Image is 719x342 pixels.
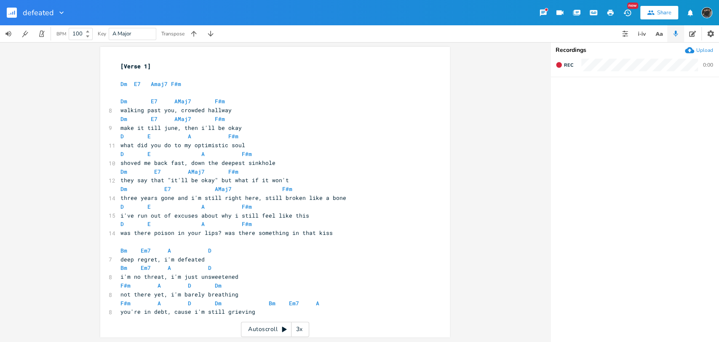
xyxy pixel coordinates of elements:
div: Key [98,31,106,36]
button: Share [640,6,678,19]
span: A [168,264,171,272]
span: Amaj7 [151,80,168,88]
span: you're in debt, cause i'm still grieving [120,308,255,315]
span: i'm no threat, i'm just unsweetened [120,273,238,280]
button: Upload [685,46,713,55]
button: Rec [552,58,577,72]
span: E [147,203,151,210]
span: Dm [215,282,222,289]
div: 3x [291,322,307,337]
span: E [147,220,151,228]
span: A Major [112,30,131,38]
span: Dm [120,168,127,175]
span: Dm [215,299,222,307]
span: not there yet, i'm barely breathing [120,291,238,298]
span: AMaj7 [174,115,191,123]
div: Share [657,9,671,16]
span: what did you do to my optimistic soul [120,141,245,149]
span: A [188,132,191,140]
span: Bm [120,247,127,254]
div: BPM [56,32,66,36]
span: D [188,282,191,289]
span: was there poison in your lips? was there something in that kiss [120,229,333,237]
span: F#m [171,80,181,88]
span: three years gone and i'm still right here, still broken like a bone [120,194,346,202]
span: D [208,264,211,272]
span: E7 [151,115,158,123]
span: Bm [269,299,275,307]
span: deep regret, i'm defeated [120,256,205,263]
div: Autoscroll [241,322,309,337]
span: walking past you, crowded hallway [120,106,232,114]
span: Dm [120,97,127,105]
span: AMaj7 [188,168,205,175]
span: A [201,203,205,210]
span: F#m [120,282,131,289]
span: A [158,299,161,307]
span: E [147,150,151,158]
span: A [158,282,161,289]
div: Recordings [556,47,714,53]
span: Em7 [289,299,299,307]
span: F#m [228,132,238,140]
span: Em7 [141,264,151,272]
span: D [120,220,124,228]
span: defeated [23,9,54,16]
div: Upload [696,47,713,54]
div: New [627,3,638,9]
span: Em7 [141,247,151,254]
span: A [201,220,205,228]
span: D [188,299,191,307]
span: F#m [242,203,252,210]
span: F#m [228,168,238,175]
span: D [120,150,124,158]
span: Rec [564,62,573,68]
span: Dm [120,185,127,193]
span: E7 [134,80,141,88]
span: F#m [120,299,131,307]
span: A [168,247,171,254]
span: AMaj7 [174,97,191,105]
span: shoved me back fast, down the deepest sinkhole [120,159,275,167]
span: D [120,132,124,140]
span: E7 [164,185,171,193]
span: [Verse 1] [120,62,151,70]
span: F#m [242,220,252,228]
span: Dm [120,115,127,123]
span: make it till june, then i'll be okay [120,124,242,132]
span: A [316,299,319,307]
span: E [147,132,151,140]
span: Bm [120,264,127,272]
span: F#m [282,185,292,193]
span: AMaj7 [215,185,232,193]
span: they say that "it'll be okay" but what if it won't [120,176,289,184]
span: A [201,150,205,158]
span: D [208,247,211,254]
span: Dm [120,80,127,88]
span: F#m [215,115,225,123]
span: F#m [242,150,252,158]
span: E7 [154,168,161,175]
div: Transpose [161,31,184,36]
div: 0:00 [703,62,713,67]
img: August Tyler Gallant [701,7,712,18]
span: E7 [151,97,158,105]
span: i've run out of excuses about why i still feel like this [120,212,309,219]
button: New [619,5,636,20]
span: F#m [215,97,225,105]
span: D [120,203,124,210]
